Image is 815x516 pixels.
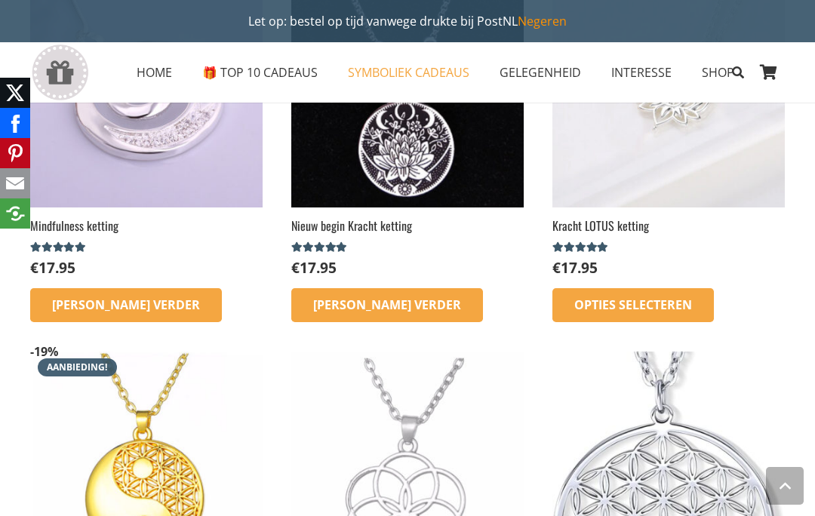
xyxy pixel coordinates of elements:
[121,54,187,91] a: HOMEHOME Menu
[30,288,222,323] a: Lees meer over “Mindfulness ketting”
[30,217,263,234] h2: Mindfulness ketting
[30,241,88,253] span: Gewaardeerd uit 5
[30,257,75,278] bdi: 17.95
[291,241,349,253] div: Gewaardeerd 5.00 uit 5
[596,54,687,91] a: INTERESSEINTERESSE Menu
[766,467,804,505] a: Terug naar top
[348,64,469,81] span: SYMBOLIEK CADEAUS
[291,288,483,323] a: Lees meer over “Nieuw begin Kracht ketting”
[687,54,749,91] a: SHOPSHOP Menu
[187,54,333,91] a: 🎁 TOP 10 CADEAUS🎁 TOP 10 CADEAUS Menu
[291,241,349,253] span: Gewaardeerd uit 5
[552,288,714,323] a: Lees meer over “Kracht LOTUS ketting”
[552,241,610,253] span: Gewaardeerd uit 5
[291,257,300,278] span: €
[30,45,90,101] a: gift-box-icon-grey-inspirerendwinkelen
[30,241,88,253] div: Gewaardeerd 5.00 uit 5
[484,54,596,91] a: GELEGENHEIDGELEGENHEID Menu
[30,257,38,278] span: €
[291,217,524,234] h2: Nieuw begin Kracht ketting
[30,343,58,360] span: -19%
[552,257,561,278] span: €
[552,217,785,234] h2: Kracht LOTUS ketting
[611,64,672,81] span: INTERESSE
[38,358,118,376] span: Aanbieding!
[702,64,734,81] span: SHOP
[752,42,785,103] a: Winkelwagen
[500,64,581,81] span: GELEGENHEID
[552,257,598,278] bdi: 17.95
[137,64,172,81] span: HOME
[518,13,567,29] a: Negeren
[333,54,484,91] a: SYMBOLIEK CADEAUSSYMBOLIEK CADEAUS Menu
[291,257,337,278] bdi: 17.95
[202,64,318,81] span: 🎁 TOP 10 CADEAUS
[552,241,610,253] div: Gewaardeerd 5.00 uit 5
